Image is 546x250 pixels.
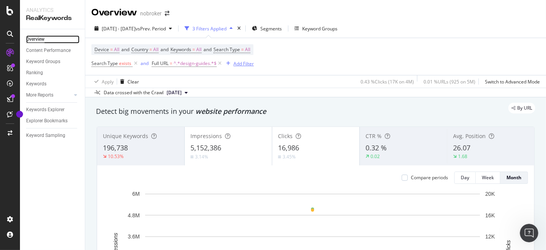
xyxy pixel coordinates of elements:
span: 0.32 % [366,143,387,152]
a: More Reports [26,91,72,99]
div: arrow-right-arrow-left [165,11,169,16]
span: 16,986 [278,143,299,152]
div: nobroker [140,10,162,17]
span: 196,738 [103,143,128,152]
span: CTR % [366,132,382,140]
button: Week [476,172,500,184]
div: 3.14% [195,153,208,160]
span: and [204,46,212,53]
text: 6M [132,191,140,197]
div: Ranking [26,69,43,77]
div: Data crossed with the Crawl [104,89,164,96]
div: 0.01 % URLs ( 925 on 5M ) [424,78,475,85]
span: = [149,46,152,53]
button: Month [500,172,528,184]
span: Country [131,46,148,53]
div: Tooltip anchor [16,111,23,118]
span: Device [94,46,109,53]
iframe: Intercom live chat [520,224,538,242]
div: 3.45% [283,153,296,160]
span: All [196,44,202,55]
div: More Reports [26,91,53,99]
span: Search Type [213,46,240,53]
span: Unique Keywords [103,132,148,140]
span: All [153,44,159,55]
div: Switch to Advanced Mode [485,78,540,85]
button: [DATE] [164,88,191,97]
a: Keyword Groups [26,58,79,66]
text: 16K [485,212,495,218]
span: and [121,46,129,53]
span: Segments [260,25,282,32]
button: 3 Filters Applied [182,22,236,35]
div: Analytics [26,6,79,14]
div: Keyword Groups [26,58,60,66]
span: By URL [517,106,532,110]
button: and [141,60,149,67]
span: = [110,46,113,53]
div: Add Filter [233,60,254,67]
img: Equal [190,156,194,158]
button: Apply [91,75,114,88]
span: = [192,46,195,53]
span: 2025 Sep. 1st [167,89,182,96]
div: Month [506,174,521,181]
text: 12K [485,233,495,240]
span: = [241,46,244,53]
a: Keywords [26,80,79,88]
span: and [160,46,169,53]
span: Full URL [152,60,169,67]
span: Impressions [190,132,222,140]
a: Keywords Explorer [26,106,79,114]
span: = [170,60,172,67]
button: Clear [117,75,139,88]
div: Day [461,174,469,181]
div: 0.02 [371,153,380,160]
span: 26.07 [453,143,470,152]
span: 5,152,386 [190,143,221,152]
span: All [114,44,119,55]
div: Apply [102,78,114,85]
a: Content Performance [26,47,79,55]
div: Content Performance [26,47,71,55]
span: Avg. Position [453,132,486,140]
span: vs Prev. Period [136,25,166,32]
span: [DATE] - [DATE] [102,25,136,32]
button: Segments [249,22,285,35]
div: Clear [127,78,139,85]
div: Explorer Bookmarks [26,117,68,125]
div: Keyword Sampling [26,132,65,140]
text: 20K [485,191,495,197]
span: Search Type [91,60,118,67]
div: and [141,60,149,67]
div: 1.68 [458,153,467,160]
div: Week [482,174,494,181]
span: All [245,44,250,55]
text: 3.6M [128,233,140,240]
a: Explorer Bookmarks [26,117,79,125]
a: Keyword Sampling [26,132,79,140]
div: Keywords [26,80,46,88]
button: Day [454,172,476,184]
span: exists [119,60,131,67]
div: 0.43 % Clicks ( 17K on 4M ) [361,78,414,85]
div: Compare periods [411,174,448,181]
div: RealKeywords [26,14,79,23]
a: Overview [26,35,79,43]
div: legacy label [508,103,535,113]
a: Ranking [26,69,79,77]
span: ^.*design-guides.*$ [174,58,217,69]
div: Keywords Explorer [26,106,65,114]
button: Add Filter [223,59,254,68]
div: 3 Filters Applied [192,25,227,32]
button: Keyword Groups [291,22,341,35]
img: Equal [278,156,281,158]
button: [DATE] - [DATE]vsPrev. Period [91,22,175,35]
text: 4.8M [128,212,140,218]
div: 10.53% [108,153,124,160]
span: Keywords [170,46,191,53]
div: Keyword Groups [302,25,338,32]
button: Switch to Advanced Mode [482,75,540,88]
div: Overview [91,6,137,19]
span: Clicks [278,132,293,140]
